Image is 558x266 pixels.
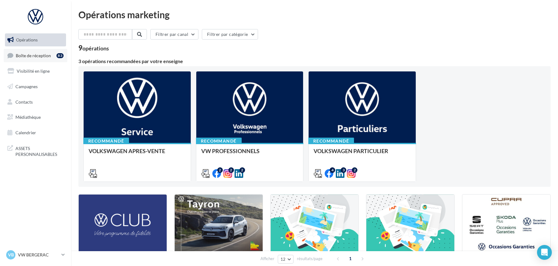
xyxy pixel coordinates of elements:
button: Filtrer par catégorie [202,29,258,40]
div: 2 [239,167,245,173]
div: opérations [82,45,109,51]
a: Opérations [4,33,67,46]
a: Médiathèque [4,111,67,124]
span: VOLKSWAGEN APRES-VENTE [89,148,165,154]
a: ASSETS PERSONNALISABLES [4,142,67,160]
a: Calendrier [4,126,67,139]
span: Boîte de réception [16,53,51,58]
div: 3 opérations recommandées par votre enseigne [78,59,551,64]
div: Recommandé [308,138,354,144]
a: Boîte de réception83 [4,49,67,62]
span: Campagnes [15,84,38,89]
div: 2 [228,167,234,173]
div: 9 [78,45,109,51]
div: Recommandé [196,138,242,144]
span: Afficher [260,256,274,262]
span: Calendrier [15,130,36,135]
span: Opérations [16,37,38,42]
div: Opérations marketing [78,10,551,19]
span: Médiathèque [15,114,41,120]
a: Contacts [4,96,67,109]
a: VB VW BERGERAC [5,249,66,261]
div: 2 [352,167,357,173]
span: Visibilité en ligne [17,68,50,74]
div: 2 [217,167,223,173]
div: Recommandé [83,138,129,144]
button: 12 [278,255,294,264]
a: Campagnes [4,80,67,93]
span: VB [8,252,14,258]
div: 3 [341,167,346,173]
p: VW BERGERAC [18,252,59,258]
span: résultats/page [297,256,323,262]
span: VOLKSWAGEN PARTICULIER [314,148,388,154]
span: VW PROFESSIONNELS [201,148,260,154]
a: Visibilité en ligne [4,65,67,78]
span: 1 [345,254,355,264]
span: ASSETS PERSONNALISABLES [15,144,64,157]
div: 4 [330,167,335,173]
div: Open Intercom Messenger [537,245,552,260]
div: 83 [56,53,64,58]
span: 12 [281,257,286,262]
button: Filtrer par canal [150,29,198,40]
span: Contacts [15,99,33,104]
